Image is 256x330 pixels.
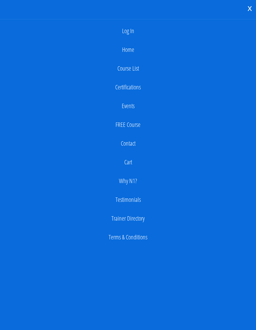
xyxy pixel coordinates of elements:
a: Testimonials [3,193,253,206]
a: Events [3,100,253,112]
a: Terms & Conditions [3,231,253,243]
a: Why N1? [3,175,253,187]
a: Cart [3,156,253,168]
a: Log In [3,25,253,37]
a: FREE Course [3,118,253,131]
a: Contact [3,137,253,150]
a: Course List [3,62,253,75]
div: x [244,2,256,15]
a: Home [3,43,253,56]
a: Trainer Directory [3,212,253,225]
a: Certifications [3,81,253,93]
